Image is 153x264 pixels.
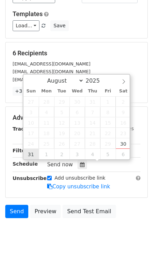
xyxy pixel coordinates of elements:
span: August 27, 2025 [70,138,85,149]
span: Send now [47,161,73,168]
span: August 31, 2025 [23,149,39,159]
span: August 4, 2025 [39,107,54,117]
label: Add unsubscribe link [54,174,105,182]
span: August 17, 2025 [23,128,39,138]
span: September 1, 2025 [39,149,54,159]
span: Tue [54,89,70,93]
span: August 18, 2025 [39,128,54,138]
span: August 23, 2025 [116,128,131,138]
span: Mon [39,89,54,93]
iframe: Chat Widget [118,230,153,264]
span: August 10, 2025 [23,117,39,128]
span: August 2, 2025 [116,96,131,107]
a: Copy unsubscribe link [47,183,110,190]
span: August 5, 2025 [54,107,70,117]
div: 聊天小组件 [118,230,153,264]
span: August 19, 2025 [54,128,70,138]
span: Fri [100,89,116,93]
span: September 2, 2025 [54,149,70,159]
span: August 15, 2025 [100,117,116,128]
input: Year [84,77,109,84]
strong: Tracking [13,126,36,132]
span: July 30, 2025 [70,96,85,107]
span: September 4, 2025 [85,149,100,159]
span: August 20, 2025 [70,128,85,138]
span: August 29, 2025 [100,138,116,149]
span: July 27, 2025 [23,96,39,107]
span: August 28, 2025 [85,138,100,149]
span: August 11, 2025 [39,117,54,128]
small: [EMAIL_ADDRESS][DOMAIN_NAME] [13,61,90,67]
span: Sat [116,89,131,93]
span: August 7, 2025 [85,107,100,117]
span: September 3, 2025 [70,149,85,159]
label: UTM Codes [107,125,134,132]
span: August 25, 2025 [39,138,54,149]
span: Thu [85,89,100,93]
small: [EMAIL_ADDRESS][DOMAIN_NAME] [13,69,90,74]
span: August 8, 2025 [100,107,116,117]
small: [EMAIL_ADDRESS][DOMAIN_NAME] [13,77,90,82]
span: August 30, 2025 [116,138,131,149]
span: July 31, 2025 [85,96,100,107]
span: August 26, 2025 [54,138,70,149]
a: Preview [30,205,61,218]
span: August 9, 2025 [116,107,131,117]
span: August 13, 2025 [70,117,85,128]
a: Load... [13,20,39,31]
span: August 6, 2025 [70,107,85,117]
span: August 14, 2025 [85,117,100,128]
strong: Unsubscribe [13,175,47,181]
a: Send Test Email [63,205,116,218]
span: August 16, 2025 [116,117,131,128]
span: September 5, 2025 [100,149,116,159]
span: Wed [70,89,85,93]
a: Templates [13,10,43,18]
h5: 6 Recipients [13,49,140,57]
strong: Filters [13,148,30,153]
span: August 12, 2025 [54,117,70,128]
a: +3 more [13,87,39,96]
strong: Schedule [13,161,38,167]
h5: Advanced [13,114,140,121]
a: Send [5,205,28,218]
span: July 29, 2025 [54,96,70,107]
span: Sun [23,89,39,93]
span: August 21, 2025 [85,128,100,138]
span: August 3, 2025 [23,107,39,117]
span: August 1, 2025 [100,96,116,107]
span: September 6, 2025 [116,149,131,159]
span: August 24, 2025 [23,138,39,149]
button: Save [50,20,68,31]
span: July 28, 2025 [39,96,54,107]
span: August 22, 2025 [100,128,116,138]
